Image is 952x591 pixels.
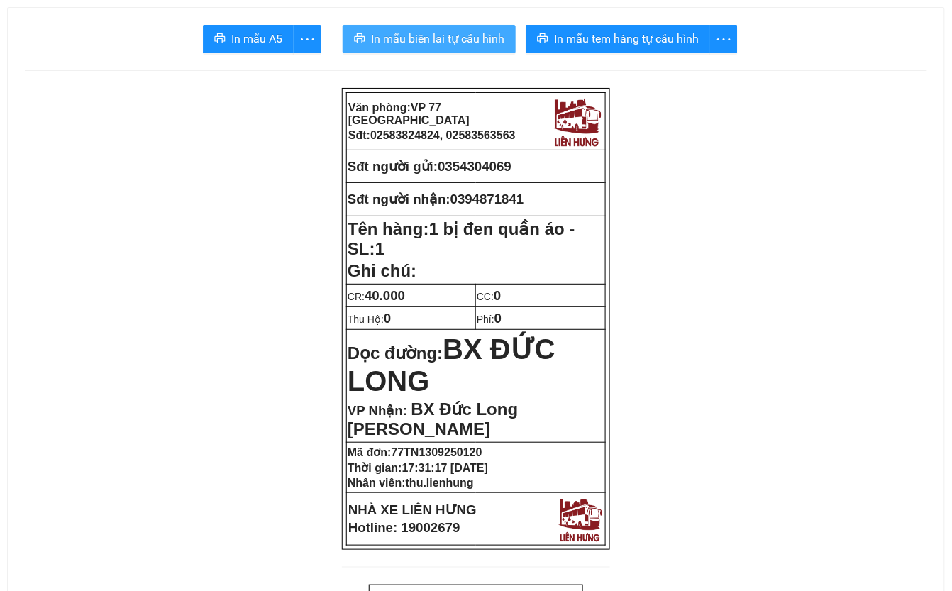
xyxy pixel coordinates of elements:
strong: Thời gian: [348,462,488,474]
span: 17:31:17 [DATE] [402,462,489,474]
button: more [709,25,738,53]
span: 0394871841 [450,192,524,206]
strong: Sđt người nhận: [348,192,450,206]
span: 0354304069 [438,159,511,174]
strong: Sđt: [348,129,516,141]
span: more [710,31,737,48]
span: VP Nhận: [348,403,407,418]
strong: Hotline: 19002679 [348,520,460,535]
span: printer [537,33,548,46]
span: 0 [384,311,391,326]
img: logo [550,94,604,148]
strong: Dọc đường: [348,343,555,394]
button: more [293,25,321,53]
span: In mẫu A5 [231,30,282,48]
span: VP 77 [GEOGRAPHIC_DATA] [348,101,470,126]
strong: Nhân viên: [348,477,474,489]
strong: Mã đơn: [348,446,482,458]
span: 02583824824, 02583563563 [370,129,516,141]
span: thu.lienhung [406,477,474,489]
span: CC: [477,291,502,302]
span: 40.000 [365,288,405,303]
strong: Tên hàng: [348,219,575,258]
span: CR: [348,291,405,302]
span: Phí: [477,314,502,325]
span: BX ĐỨC LONG [348,333,555,397]
span: printer [214,33,226,46]
span: Ghi chú: [348,261,416,280]
strong: NHÀ XE LIÊN HƯNG [348,502,477,517]
span: In mẫu biên lai tự cấu hình [371,30,504,48]
img: logo [555,495,604,543]
span: 0 [494,288,501,303]
button: printerIn mẫu tem hàng tự cấu hình [526,25,710,53]
button: printerIn mẫu A5 [203,25,294,53]
button: printerIn mẫu biên lai tự cấu hình [343,25,516,53]
strong: Sđt người gửi: [348,159,438,174]
span: BX Đức Long [PERSON_NAME] [348,399,518,438]
span: Thu Hộ: [348,314,391,325]
span: 0 [494,311,502,326]
span: 1 bị đen quần áo - SL: [348,219,575,258]
span: printer [354,33,365,46]
span: more [294,31,321,48]
span: 1 [375,239,384,258]
strong: Văn phòng: [348,101,470,126]
span: In mẫu tem hàng tự cấu hình [554,30,699,48]
span: 77TN1309250120 [392,446,482,458]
